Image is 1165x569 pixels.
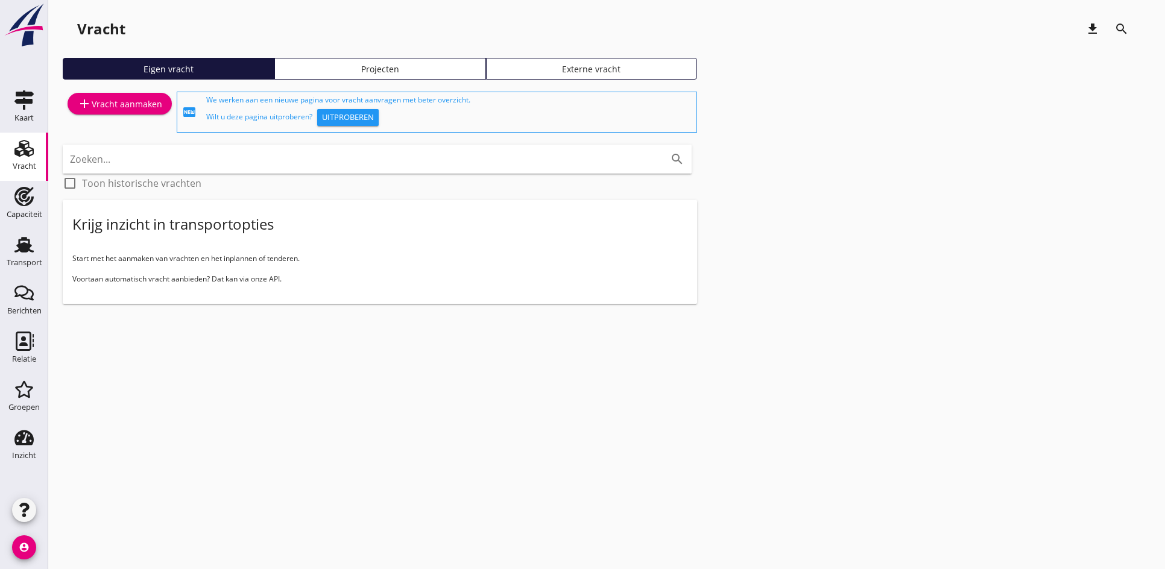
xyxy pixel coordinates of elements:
[72,253,687,264] p: Start met het aanmaken van vrachten en het inplannen of tenderen.
[8,403,40,411] div: Groepen
[7,210,42,218] div: Capaciteit
[77,19,125,39] div: Vracht
[12,355,36,363] div: Relatie
[14,114,34,122] div: Kaart
[82,177,201,189] label: Toon historische vrachten
[7,307,42,315] div: Berichten
[182,105,197,119] i: fiber_new
[491,63,692,75] div: Externe vracht
[68,63,269,75] div: Eigen vracht
[322,112,374,124] div: Uitproberen
[1114,22,1129,36] i: search
[12,535,36,559] i: account_circle
[63,58,274,80] a: Eigen vracht
[670,152,684,166] i: search
[280,63,481,75] div: Projecten
[2,3,46,48] img: logo-small.a267ee39.svg
[68,93,172,115] a: Vracht aanmaken
[77,96,162,111] div: Vracht aanmaken
[206,95,692,130] div: We werken aan een nieuwe pagina voor vracht aanvragen met beter overzicht. Wilt u deze pagina uit...
[72,215,274,234] div: Krijg inzicht in transportopties
[317,109,379,126] button: Uitproberen
[72,274,687,284] p: Voortaan automatisch vracht aanbieden? Dat kan via onze API.
[7,259,42,266] div: Transport
[77,96,92,111] i: add
[274,58,486,80] a: Projecten
[13,162,36,170] div: Vracht
[1085,22,1100,36] i: download
[12,451,36,459] div: Inzicht
[486,58,698,80] a: Externe vracht
[70,149,651,169] input: Zoeken...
